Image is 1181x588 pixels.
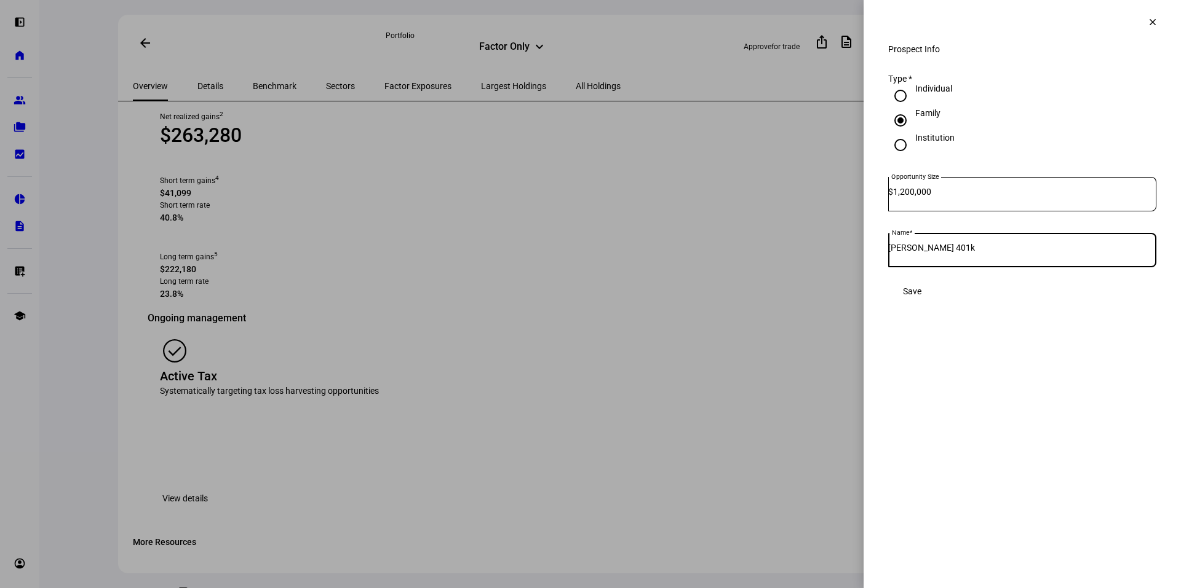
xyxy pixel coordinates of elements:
div: Family [915,108,940,118]
span: $ [888,187,893,197]
div: Individual [915,84,952,93]
div: Institution [915,133,955,143]
div: Type * [888,74,1156,84]
div: Prospect Info [888,44,1156,54]
mat-icon: clear [1147,17,1158,28]
mat-label: Opportunity Size [891,173,939,180]
button: Save [888,279,936,304]
span: Save [903,286,921,296]
mat-label: Name [892,229,909,236]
